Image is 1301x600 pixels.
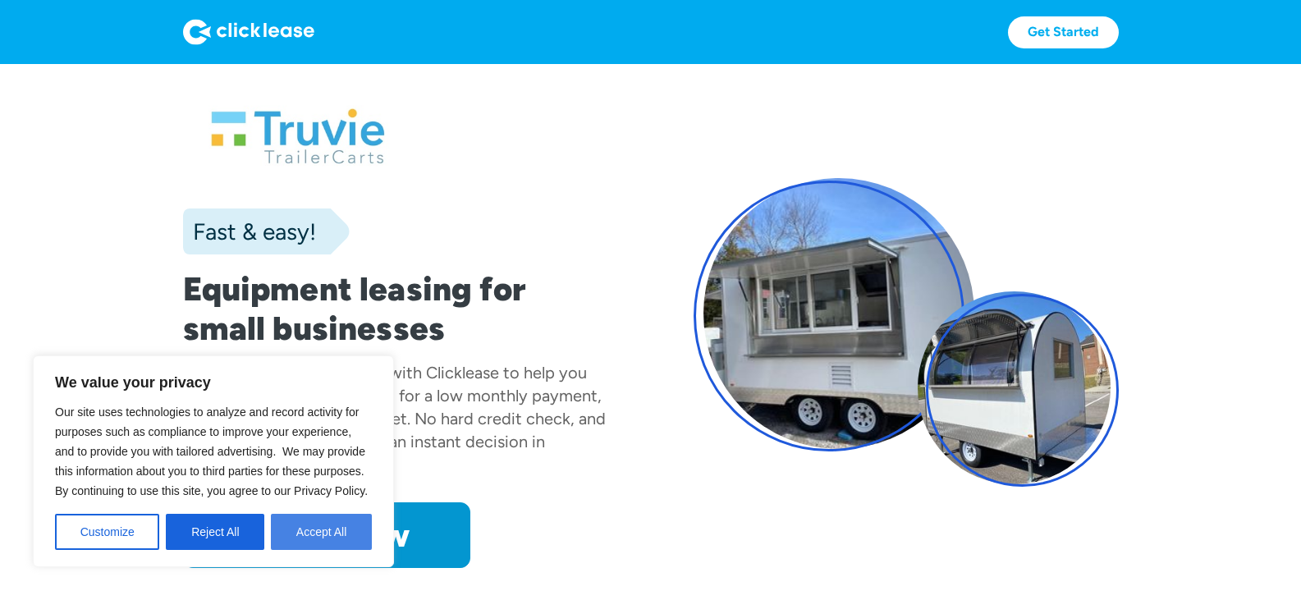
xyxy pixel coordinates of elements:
button: Accept All [271,514,372,550]
img: Logo [183,19,314,45]
p: We value your privacy [55,373,372,392]
span: Our site uses technologies to analyze and record activity for purposes such as compliance to impr... [55,405,368,497]
div: Fast & easy! [183,215,316,248]
div: has partnered with Clicklease to help you get the equipment you need for a low monthly payment, c... [183,363,606,474]
a: Get Started [1008,16,1119,48]
h1: Equipment leasing for small businesses [183,269,608,348]
button: Customize [55,514,159,550]
div: We value your privacy [33,355,394,567]
button: Reject All [166,514,264,550]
